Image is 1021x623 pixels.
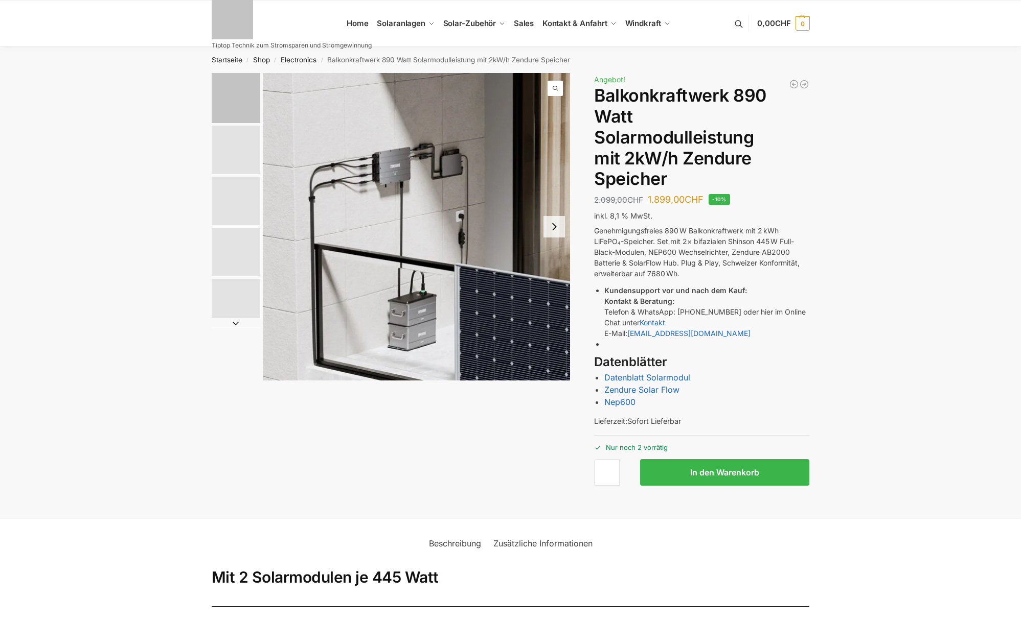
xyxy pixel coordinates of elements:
[212,126,260,174] img: Anschlusskabel-3meter_schweizer-stecker
[263,73,571,380] a: Znedure solar flow Batteriespeicher fuer BalkonkraftwerkeZnedure solar flow Batteriespeicher fuer...
[594,435,809,453] p: Nur noch 2 vorrätig
[212,279,260,327] img: nep-microwechselrichter-600w
[538,1,621,46] a: Kontakt & Anfahrt
[789,79,799,89] a: 890/600 Watt Solarkraftwerk + 2,7 KW Batteriespeicher Genehmigungsfrei
[212,42,372,49] p: Tiptop Technik zum Stromsparen und Stromgewinnung
[621,1,674,46] a: Windkraft
[443,18,496,28] span: Solar-Zubehör
[487,531,599,556] a: Zusätzliche Informationen
[604,385,679,395] a: Zendure Solar Flow
[509,1,538,46] a: Sales
[242,56,253,64] span: /
[373,1,439,46] a: Solaranlagen
[604,372,690,382] a: Datenblatt Solarmodul
[594,195,643,205] bdi: 2.099,00
[604,285,809,339] li: Telefon & WhatsApp: [PHONE_NUMBER] oder hier im Online Chat unter E-Mail:
[604,397,636,407] a: Nep600
[640,318,665,327] a: Kontakt
[543,216,565,237] button: Next slide
[281,56,316,64] a: Electronics
[709,194,730,205] span: -10%
[594,225,809,279] p: Genehmigungsfreies 890 W Balkonkraftwerk mit 2 kWh LiFePO₄-Speicher. Set mit 2× bifazialen Shinso...
[542,18,607,28] span: Kontakt & Anfahrt
[253,56,270,64] a: Shop
[270,56,281,64] span: /
[594,211,652,220] span: inkl. 8,1 % MwSt.
[212,73,260,123] img: Zendure-solar-flow-Batteriespeicher für Balkonkraftwerke
[604,286,747,295] strong: Kundensupport vor und nach dem Kauf:
[212,568,810,587] h2: Mit 2 Solarmodulen je 445 Watt
[594,85,809,189] h1: Balkonkraftwerk 890 Watt Solarmodulleistung mit 2kW/h Zendure Speicher
[423,531,487,556] a: Beschreibung
[193,46,828,73] nav: Breadcrumb
[627,417,681,425] span: Sofort Lieferbar
[625,18,661,28] span: Windkraft
[212,56,242,64] a: Startseite
[796,16,810,31] span: 0
[757,18,790,28] span: 0,00
[640,459,809,486] button: In den Warenkorb
[377,18,425,28] span: Solaranlagen
[212,177,260,225] img: Maysun
[627,195,643,205] span: CHF
[514,18,534,28] span: Sales
[209,277,260,328] li: 5 / 5
[209,175,260,226] li: 3 / 5
[594,459,620,486] input: Produktmenge
[775,18,791,28] span: CHF
[594,353,809,371] h3: Datenblätter
[263,73,571,380] li: 1 / 5
[648,194,704,205] bdi: 1.899,00
[212,228,260,276] img: Zendure-solar-flow-Batteriespeicher für Balkonkraftwerke
[604,297,674,305] strong: Kontakt & Beratung:
[685,194,704,205] span: CHF
[757,8,809,39] a: 0,00CHF 0
[627,329,751,338] a: [EMAIL_ADDRESS][DOMAIN_NAME]
[439,1,509,46] a: Solar-Zubehör
[263,73,571,380] img: Zendure-solar-flow-Batteriespeicher für Balkonkraftwerke
[212,318,260,328] button: Next slide
[209,226,260,277] li: 4 / 5
[316,56,327,64] span: /
[799,79,809,89] a: Balkonkraftwerk 890 Watt Solarmodulleistung mit 1kW/h Zendure Speicher
[209,124,260,175] li: 2 / 5
[594,417,681,425] span: Lieferzeit:
[594,75,625,84] span: Angebot!
[209,73,260,124] li: 1 / 5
